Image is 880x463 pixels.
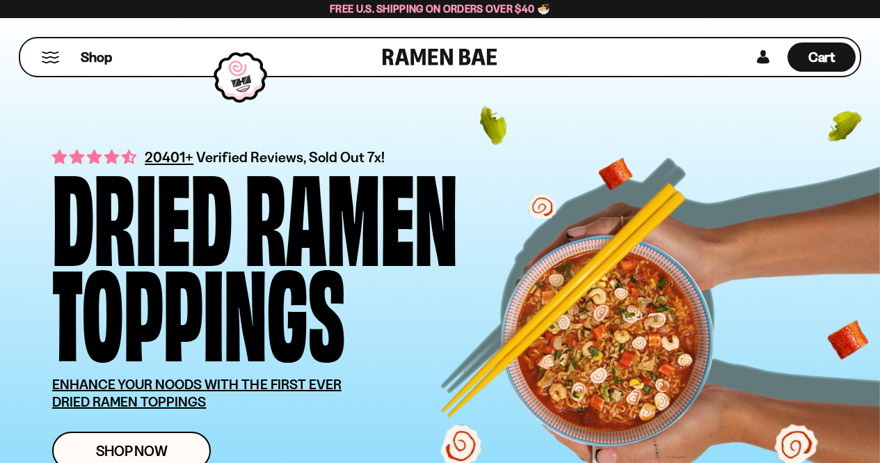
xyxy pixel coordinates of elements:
div: Dried [52,164,232,260]
u: ENHANCE YOUR NOODS WITH THE FIRST EVER DRIED RAMEN TOPPINGS [52,376,342,410]
span: Shop Now [96,444,168,458]
span: Shop [81,48,112,67]
span: Cart [808,49,835,65]
a: Shop [81,42,112,72]
span: Free U.S. Shipping on Orders over $40 🍜 [330,2,550,15]
div: Toppings [52,260,345,355]
button: Mobile Menu Trigger [41,52,60,63]
div: Cart [787,38,856,76]
div: Ramen [245,164,458,260]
